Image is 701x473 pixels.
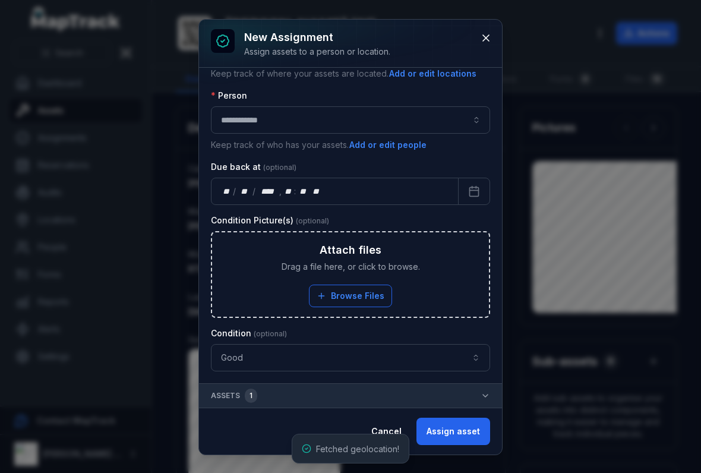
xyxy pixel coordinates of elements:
[211,67,490,80] p: Keep track of where your assets are located.
[221,185,233,197] div: day,
[211,161,296,173] label: Due back at
[211,215,329,226] label: Condition Picture(s)
[252,185,257,197] div: /
[211,389,257,403] span: Assets
[283,185,295,197] div: hour,
[211,106,490,134] input: assignment-add:person-label
[233,185,237,197] div: /
[297,185,309,197] div: minute,
[244,29,390,46] h3: New assignment
[279,185,283,197] div: ,
[211,327,287,339] label: Condition
[361,418,412,445] button: Cancel
[211,138,490,152] p: Keep track of who has your assets.
[294,185,297,197] div: :
[309,285,392,307] button: Browse Files
[244,46,390,58] div: Assign assets to a person or location.
[389,67,477,80] button: Add or edit locations
[349,138,427,152] button: Add or edit people
[320,242,381,258] h3: Attach files
[237,185,253,197] div: month,
[458,178,490,205] button: Calendar
[257,185,279,197] div: year,
[211,90,247,102] label: Person
[211,344,490,371] button: Good
[282,261,420,273] span: Drag a file here, or click to browse.
[245,389,257,403] div: 1
[416,418,490,445] button: Assign asset
[199,384,502,408] button: Assets1
[316,444,399,454] span: Fetched geolocation!
[310,185,323,197] div: am/pm,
